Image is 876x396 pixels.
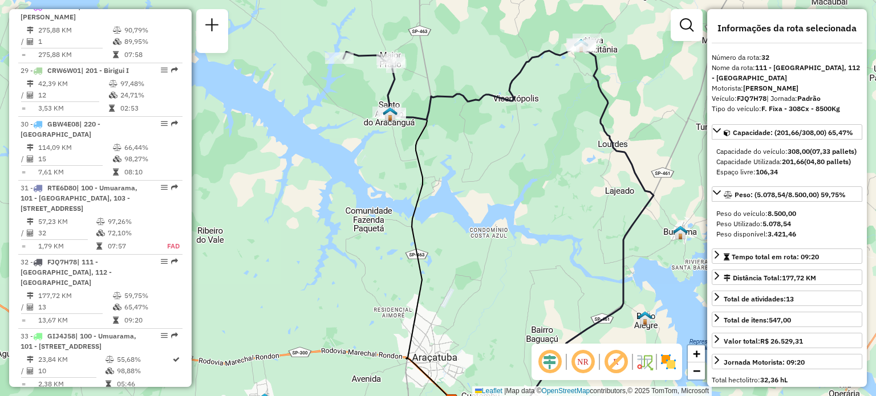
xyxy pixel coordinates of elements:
td: 02:53 [120,103,177,114]
div: Total hectolitro: [712,375,862,385]
span: Total de atividades: [724,295,794,303]
span: BWZ3321 [47,2,78,11]
td: = [21,103,26,114]
span: Peso do veículo: [716,209,796,218]
td: = [21,378,26,390]
div: Tipo do veículo: [712,104,862,114]
i: % de utilização da cubagem [113,304,121,311]
img: Fluxo de ruas [635,353,654,371]
td: 59,75% [124,290,178,301]
span: Ocultar NR [569,348,597,375]
i: Tempo total em rota [106,381,111,387]
td: 57,23 KM [38,216,96,227]
td: 7,61 KM [38,166,112,178]
em: Opções [161,67,168,74]
i: % de utilização do peso [96,218,105,225]
span: GIJ4J58 [47,332,75,340]
i: % de utilização do peso [113,27,121,34]
strong: 32,36 hL [760,375,788,384]
a: Peso: (5.078,54/8.500,00) 59,75% [712,186,862,202]
a: Jornada Motorista: 09:20 [712,354,862,369]
strong: 5.078,54 [763,219,791,228]
td: 13 [38,301,112,313]
span: | 100 - Umuarama, 101 - [GEOGRAPHIC_DATA], 103 - [STREET_ADDRESS] [21,183,137,213]
td: 07:58 [124,49,178,60]
span: RTE6D80 [47,183,76,192]
img: Exibir/Ocultar setores [659,353,678,371]
td: FAD [155,240,180,252]
span: 29 - [21,66,129,75]
i: % de utilização da cubagem [109,92,117,99]
i: Tempo total em rota [113,169,119,175]
i: % de utilização da cubagem [113,38,121,45]
td: 1 [38,36,112,47]
span: Tempo total em rota: 09:20 [732,252,819,261]
span: + [693,346,700,361]
em: Rota exportada [171,258,178,265]
i: Total de Atividades [27,92,34,99]
i: Tempo total em rota [113,51,119,58]
td: 177,72 KM [38,290,112,301]
td: 09:20 [124,315,178,326]
i: % de utilização do peso [106,356,114,363]
div: Número da rota: [712,52,862,63]
td: 275,88 KM [38,49,112,60]
img: NOVA LUZITÂNIA [574,38,589,53]
i: Total de Atividades [27,230,34,236]
td: / [21,89,26,101]
td: = [21,49,26,60]
a: Zoom out [688,362,705,379]
td: 07:57 [107,240,155,252]
i: % de utilização do peso [113,292,121,299]
td: 275,88 KM [38,25,112,36]
i: Total de Atividades [27,156,34,162]
span: | 508 - [PERSON_NAME] [21,2,99,21]
strong: 106,34 [756,168,778,176]
span: | 111 - [GEOGRAPHIC_DATA], 112 - [GEOGRAPHIC_DATA] [21,258,112,287]
div: Peso disponível: [716,229,858,239]
td: = [21,166,26,178]
span: Peso: (5.078,54/8.500,00) 59,75% [735,190,846,199]
span: | 100 - Umuarama, 101 - [STREET_ADDRESS] [21,332,136,350]
td: 23,84 KM [38,354,105,365]
span: GBW4E08 [47,120,79,128]
a: Total de atividades:13 [712,291,862,306]
span: Capacidade: (201,66/308,00) 65,47% [733,128,853,137]
span: 32 - [21,258,112,287]
i: Total de Atividades [27,304,34,311]
span: | Jornada: [766,94,821,103]
em: Opções [161,184,168,191]
span: − [693,364,700,378]
strong: 3.421,46 [768,230,796,238]
i: Distância Total [27,144,34,151]
div: Map data © contributors,© 2025 TomTom, Microsoft [472,386,712,396]
strong: [PERSON_NAME] [743,84,798,92]
strong: 201,66 [782,157,804,166]
i: Tempo total em rota [96,243,102,250]
strong: 111 - [GEOGRAPHIC_DATA], 112 - [GEOGRAPHIC_DATA] [712,63,860,82]
em: Rota exportada [171,184,178,191]
td: 89,95% [124,36,178,47]
i: Distância Total [27,218,34,225]
td: 97,26% [107,216,155,227]
td: / [21,36,26,47]
i: % de utilização da cubagem [96,230,105,236]
div: Peso: (5.078,54/8.500,00) 59,75% [712,204,862,244]
td: = [21,315,26,326]
td: 55,68% [116,354,172,365]
strong: F. Fixa - 308Cx - 8500Kg [761,104,840,113]
span: 177,72 KM [782,273,816,282]
a: Nova sessão e pesquisa [201,14,224,39]
a: Leaflet [475,387,502,395]
td: 12 [38,89,108,101]
span: 31 - [21,183,137,213]
a: Tempo total em rota: 09:20 [712,248,862,264]
i: Distância Total [27,80,34,87]
strong: 547,00 [769,316,791,324]
i: % de utilização da cubagem [106,368,114,374]
a: Capacidade: (201,66/308,00) 65,47% [712,124,862,140]
i: Tempo total em rota [113,317,119,324]
span: | 220 - [GEOGRAPHIC_DATA] [21,120,100,138]
div: Total de itens: [724,315,791,325]
td: 66,44% [124,142,178,153]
